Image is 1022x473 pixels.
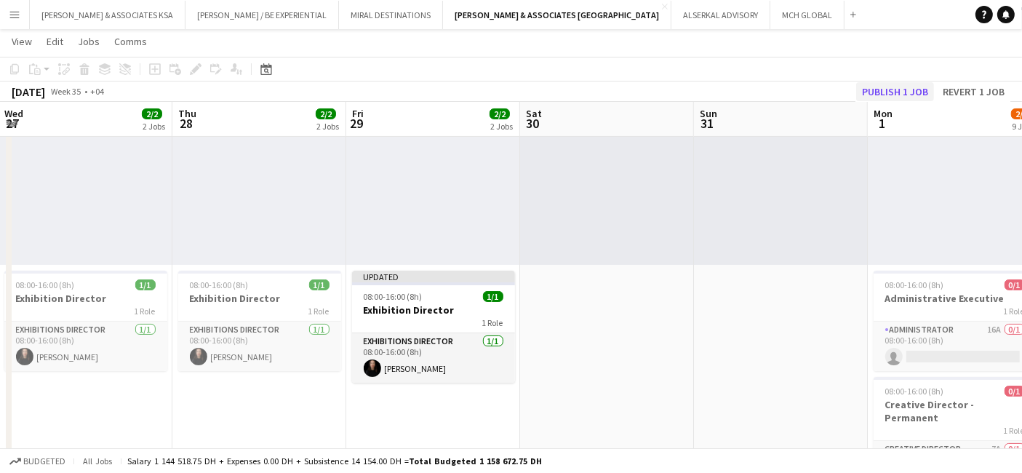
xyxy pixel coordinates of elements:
button: [PERSON_NAME] & ASSOCIATES [GEOGRAPHIC_DATA] [443,1,671,29]
span: 1 Role [482,317,503,328]
span: Edit [47,35,63,48]
span: 28 [176,115,196,132]
span: View [12,35,32,48]
span: 1 Role [308,306,330,317]
span: Mon [874,107,893,120]
a: Edit [41,32,69,51]
span: All jobs [80,456,115,466]
span: Fri [352,107,364,120]
span: Wed [4,107,23,120]
span: 08:00-16:00 (8h) [885,386,944,397]
div: [DATE] [12,84,45,99]
span: 2/2 [490,108,510,119]
span: 2/2 [316,108,336,119]
span: 1/1 [483,291,503,302]
button: Publish 1 job [856,82,934,101]
span: 1 Role [135,306,156,317]
a: View [6,32,38,51]
a: Comms [108,32,153,51]
button: MIRAL DESTINATIONS [339,1,443,29]
div: +04 [90,86,104,97]
app-card-role: Exhibitions Director1/108:00-16:00 (8h)[PERSON_NAME] [178,322,341,371]
button: [PERSON_NAME] / BE EXPERIENTIAL [185,1,339,29]
span: Jobs [78,35,100,48]
span: 08:00-16:00 (8h) [364,291,423,302]
app-job-card: 08:00-16:00 (8h)1/1Exhibition Director1 RoleExhibitions Director1/108:00-16:00 (8h)[PERSON_NAME] [178,271,341,371]
h3: Exhibition Director [4,292,167,305]
span: Thu [178,107,196,120]
span: 29 [350,115,364,132]
span: 08:00-16:00 (8h) [16,279,75,290]
div: Updated [352,271,515,282]
app-job-card: Updated08:00-16:00 (8h)1/1Exhibition Director1 RoleExhibitions Director1/108:00-16:00 (8h)[PERSON... [352,271,515,383]
button: ALSERKAL ADVISORY [671,1,770,29]
button: Revert 1 job [937,82,1010,101]
span: Week 35 [48,86,84,97]
h3: Exhibition Director [178,292,341,305]
div: Salary 1 144 518.75 DH + Expenses 0.00 DH + Subsistence 14 154.00 DH = [127,456,542,466]
span: 1/1 [135,279,156,290]
button: [PERSON_NAME] & ASSOCIATES KSA [30,1,185,29]
span: 1 [871,115,893,132]
span: 08:00-16:00 (8h) [190,279,249,290]
button: Budgeted [7,453,68,469]
span: 30 [524,115,542,132]
span: 27 [2,115,23,132]
a: Jobs [72,32,105,51]
h3: Exhibition Director [352,303,515,317]
span: 2/2 [142,108,162,119]
span: 08:00-16:00 (8h) [885,279,944,290]
span: Budgeted [23,456,65,466]
span: Sun [700,107,717,120]
span: 1/1 [309,279,330,290]
div: 2 Jobs [143,121,165,132]
div: 2 Jobs [316,121,339,132]
app-card-role: Exhibitions Director1/108:00-16:00 (8h)[PERSON_NAME] [4,322,167,371]
span: Sat [526,107,542,120]
span: Total Budgeted 1 158 672.75 DH [409,456,542,466]
span: Comms [114,35,147,48]
app-job-card: 08:00-16:00 (8h)1/1Exhibition Director1 RoleExhibitions Director1/108:00-16:00 (8h)[PERSON_NAME] [4,271,167,371]
button: MCH GLOBAL [770,1,845,29]
span: 31 [698,115,717,132]
div: 2 Jobs [490,121,513,132]
app-card-role: Exhibitions Director1/108:00-16:00 (8h)[PERSON_NAME] [352,333,515,383]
